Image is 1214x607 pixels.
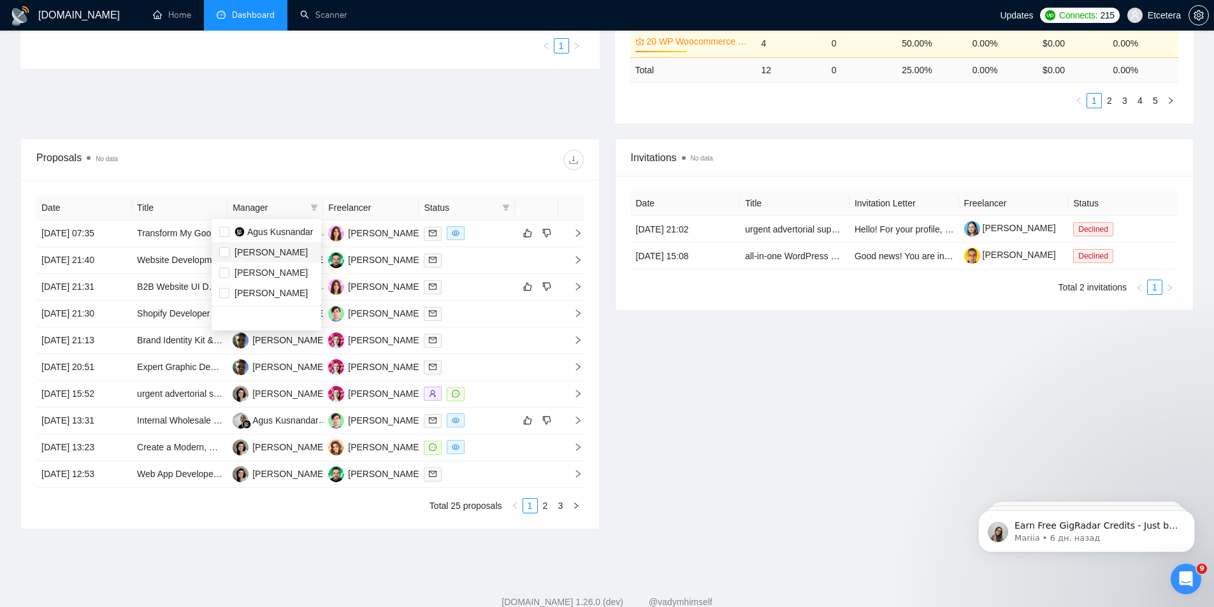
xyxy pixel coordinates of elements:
img: AS [328,252,344,268]
a: [DOMAIN_NAME] 1.26.0 (dev) [502,597,623,607]
td: $0.00 [1037,29,1108,57]
a: 2 [1102,94,1116,108]
span: mail [429,310,437,317]
img: TT [233,466,249,482]
a: TT[PERSON_NAME] [233,388,326,398]
button: left [1071,93,1087,108]
th: Freelancer [959,191,1069,216]
td: [DATE] 07:35 [36,220,132,247]
span: right [1166,284,1174,292]
a: [PERSON_NAME] [964,223,1056,233]
span: right [563,416,582,425]
span: Manager [233,201,305,215]
span: mail [429,283,437,290]
th: Manager [228,196,323,220]
th: Title [132,196,228,220]
a: Web App Developer Needed for Financial Model Platform [137,469,363,479]
a: 1 [1148,280,1162,294]
li: Next Page [1163,93,1178,108]
div: [PERSON_NAME] [348,360,421,374]
div: [PERSON_NAME] [348,440,421,454]
li: Next Page [568,498,584,513]
span: download [564,155,583,165]
a: @vadymhimself [649,597,712,607]
span: mail [429,256,437,264]
td: Total [630,57,756,82]
a: DM[PERSON_NAME] [328,415,421,425]
th: Date [631,191,741,216]
td: 0 [827,29,897,57]
a: B2B Website UI Design - Already Fully Wire-framed [137,282,341,292]
li: Total 2 invitations [1059,280,1127,295]
td: Expert Graphic Designer for Packaging Design [132,354,228,381]
span: right [563,443,582,452]
span: right [563,309,582,318]
a: Transform My Google Slide Deck into a Stunning Presentation [137,228,382,238]
a: Website Development for Mobility Furniture Business [137,255,347,265]
li: 1 [554,38,569,54]
td: 25.00 % [897,57,967,82]
li: 3 [1117,93,1132,108]
img: AS [328,332,344,348]
span: message [429,443,437,451]
div: [PERSON_NAME] [348,467,421,481]
span: mail [429,363,437,371]
span: like [523,228,532,238]
span: eye [452,229,459,237]
button: right [1162,280,1178,295]
a: all-in-one WordPress & WooCommerce product development [745,251,986,261]
img: AS [328,386,344,402]
span: Status [424,201,496,215]
a: urgent advertorial support / Cartoon -Print [137,389,301,399]
img: TT [233,386,249,402]
th: Status [1068,191,1178,216]
span: dislike [542,415,551,425]
span: filter [308,198,321,217]
li: Previous Page [1071,93,1087,108]
span: left [1136,284,1143,292]
a: [PERSON_NAME] [964,250,1056,260]
button: right [568,498,584,513]
span: right [573,42,581,50]
a: Internal Wholesale Order Form (Purchase Order Intake System) – WooCommerce or Crocoblock [137,415,519,425]
a: setting [1189,10,1209,20]
td: [DATE] 13:31 [36,408,132,434]
td: 0.00 % [1108,57,1178,82]
td: Brand Identity Kit & Logo Designer [132,327,228,354]
span: 9 [1197,564,1207,574]
td: Transform My Google Slide Deck into a Stunning Presentation [132,220,228,247]
button: left [1132,280,1147,295]
td: 12 [756,57,826,82]
button: like [520,413,535,428]
th: Freelancer [323,196,419,220]
span: dislike [542,228,551,238]
div: [PERSON_NAME] [348,306,421,320]
span: dashboard [217,10,226,19]
img: TT [233,439,249,455]
td: [DATE] 21:02 [631,216,741,243]
div: [PERSON_NAME] [348,226,421,240]
span: Invitations [631,150,1178,166]
span: left [1075,97,1083,104]
li: Total 25 proposals [430,498,502,513]
span: Connects: [1059,8,1097,22]
span: right [563,362,582,371]
span: left [511,502,519,510]
div: [PERSON_NAME] [348,413,421,427]
div: [PERSON_NAME] [348,253,421,267]
span: Agus Kusnandar [247,227,314,237]
li: 1 [1147,280,1162,295]
a: 4 [1133,94,1147,108]
td: urgent advertorial support / Cartoon -Print [132,381,228,408]
td: [DATE] 13:23 [36,434,132,461]
iframe: Intercom live chat [1171,564,1201,594]
a: Declined [1073,224,1118,234]
li: Previous Page [507,498,523,513]
td: [DATE] 15:08 [631,243,741,269]
div: Proposals [36,150,310,170]
div: [PERSON_NAME] [348,387,421,401]
a: 20 WP Woocommerce ([PERSON_NAME]) [647,34,749,48]
th: Title [740,191,849,216]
